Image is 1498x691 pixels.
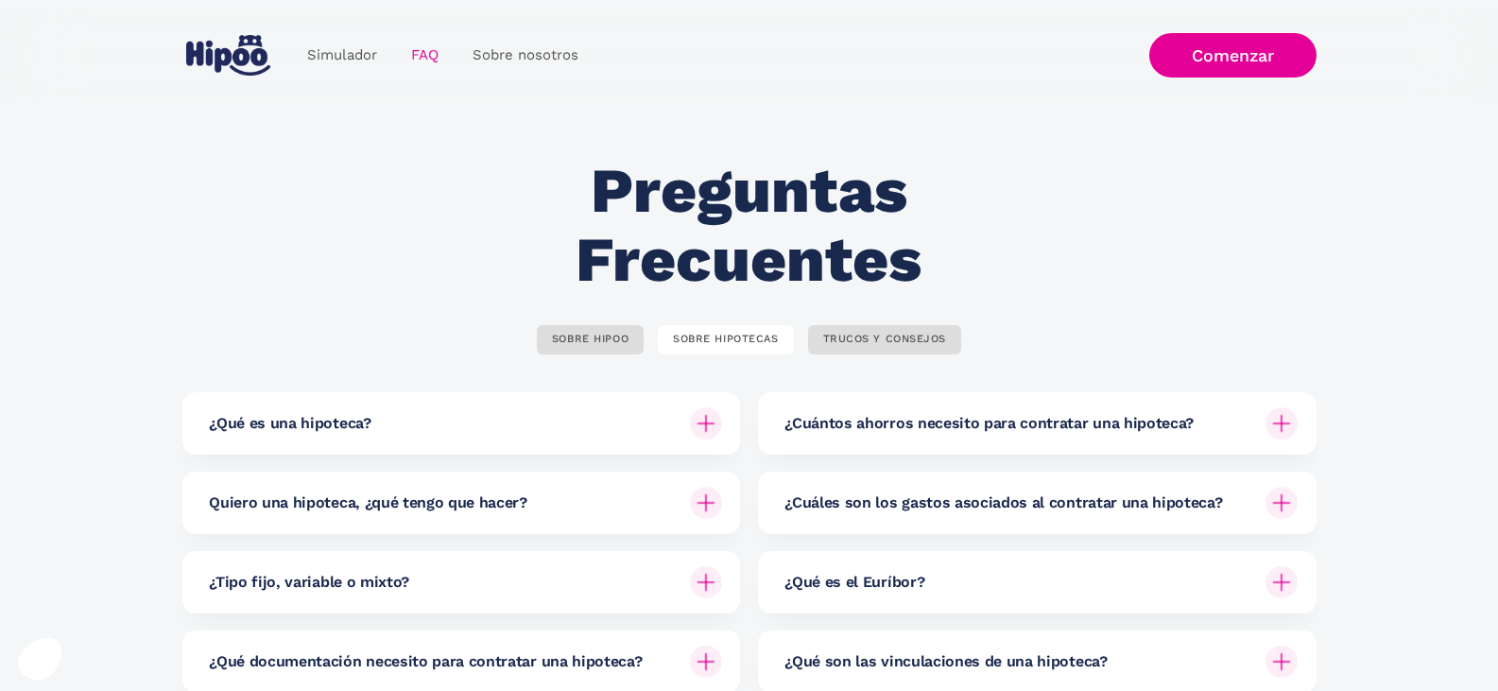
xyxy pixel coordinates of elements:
a: Simulador [290,37,394,74]
div: SOBRE HIPOTECAS [673,333,778,347]
h6: ¿Qué son las vinculaciones de una hipoteca? [784,651,1107,672]
h6: ¿Qué documentación necesito para contratar una hipoteca? [209,651,642,672]
h6: ¿Tipo fijo, variable o mixto? [209,572,409,593]
h2: Preguntas Frecuentes [469,157,1029,294]
h6: ¿Cuántos ahorros necesito para contratar una hipoteca? [784,413,1194,434]
a: Comenzar [1149,33,1317,78]
a: Sobre nosotros [456,37,595,74]
h6: Quiero una hipoteca, ¿qué tengo que hacer? [209,492,527,513]
h6: ¿Cuáles son los gastos asociados al contratar una hipoteca? [784,492,1222,513]
h6: ¿Qué es el Euríbor? [784,572,924,593]
a: FAQ [394,37,456,74]
div: SOBRE HIPOO [552,333,628,347]
div: TRUCOS Y CONSEJOS [823,333,947,347]
a: home [182,27,275,83]
h6: ¿Qué es una hipoteca? [209,413,370,434]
